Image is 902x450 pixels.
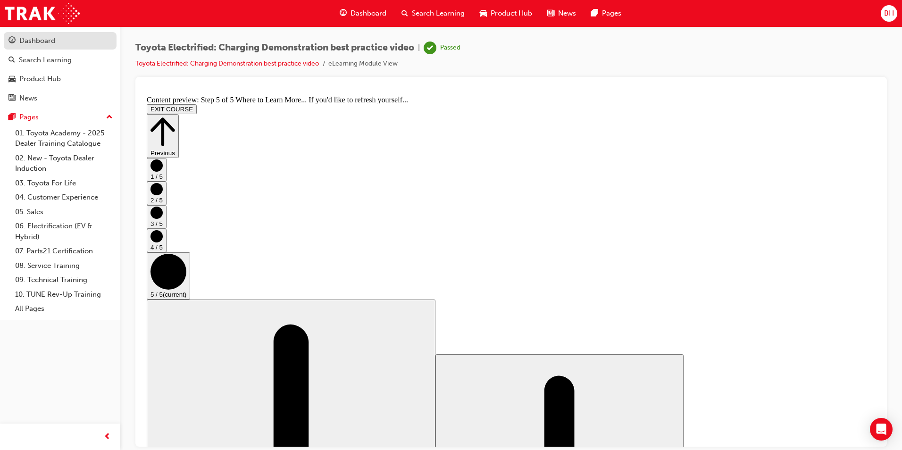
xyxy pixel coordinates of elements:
button: EXIT COURSE [4,12,54,22]
span: news-icon [8,94,16,103]
span: car-icon [8,75,16,83]
span: search-icon [8,56,15,65]
span: pages-icon [591,8,598,19]
span: 2 / 5 [8,105,20,112]
span: Previous [8,58,32,65]
a: 09. Technical Training [11,273,117,287]
button: 5 / 5(current) [4,160,47,208]
span: BH [884,8,894,19]
span: News [558,8,576,19]
span: guage-icon [8,37,16,45]
div: Passed [440,43,460,52]
a: 08. Service Training [11,258,117,273]
a: search-iconSearch Learning [394,4,472,23]
div: Dashboard [19,35,55,46]
a: 07. Parts21 Certification [11,244,117,258]
a: Dashboard [4,32,117,50]
span: Product Hub [491,8,532,19]
div: Search Learning [19,55,72,66]
div: Content preview: Step 5 of 5 Where to Learn More... If you'd like to refresh yourself... [4,4,733,12]
a: news-iconNews [540,4,584,23]
span: 3 / 5 [8,128,20,135]
span: Dashboard [351,8,386,19]
span: 5 / 5 [8,199,20,206]
a: 05. Sales [11,205,117,219]
span: learningRecordVerb_PASS-icon [424,42,436,54]
span: 4 / 5 [8,152,20,159]
button: 1 / 5 [4,66,24,90]
button: Pages [4,108,117,126]
div: Pages [19,112,39,123]
a: 02. New - Toyota Dealer Induction [11,151,117,176]
span: Search Learning [412,8,465,19]
span: 1 / 5 [8,81,20,88]
div: Open Intercom Messenger [870,418,893,441]
span: up-icon [106,111,113,124]
span: guage-icon [340,8,347,19]
button: DashboardSearch LearningProduct HubNews [4,30,117,108]
a: 04. Customer Experience [11,190,117,205]
a: 01. Toyota Academy - 2025 Dealer Training Catalogue [11,126,117,151]
button: BH [881,5,897,22]
div: Product Hub [19,74,61,84]
span: pages-icon [8,113,16,122]
span: Toyota Electrified: Charging Demonstration best practice video [135,42,414,53]
a: 06. Electrification (EV & Hybrid) [11,219,117,244]
a: car-iconProduct Hub [472,4,540,23]
div: News [19,93,37,104]
button: 2 / 5 [4,90,24,113]
img: Trak [5,3,80,24]
a: All Pages [11,301,117,316]
a: Product Hub [4,70,117,88]
span: | [418,42,420,53]
span: car-icon [480,8,487,19]
a: News [4,90,117,107]
span: search-icon [401,8,408,19]
a: pages-iconPages [584,4,629,23]
a: Toyota Electrified: Charging Demonstration best practice video [135,59,319,67]
button: 4 / 5 [4,137,24,160]
a: 03. Toyota For Life [11,176,117,191]
span: news-icon [547,8,554,19]
a: guage-iconDashboard [332,4,394,23]
button: Previous [4,22,36,66]
span: prev-icon [104,431,111,443]
li: eLearning Module View [328,58,398,69]
span: Pages [602,8,621,19]
a: 10. TUNE Rev-Up Training [11,287,117,302]
button: 3 / 5 [4,113,24,137]
a: Search Learning [4,51,117,69]
span: (current) [20,199,43,206]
